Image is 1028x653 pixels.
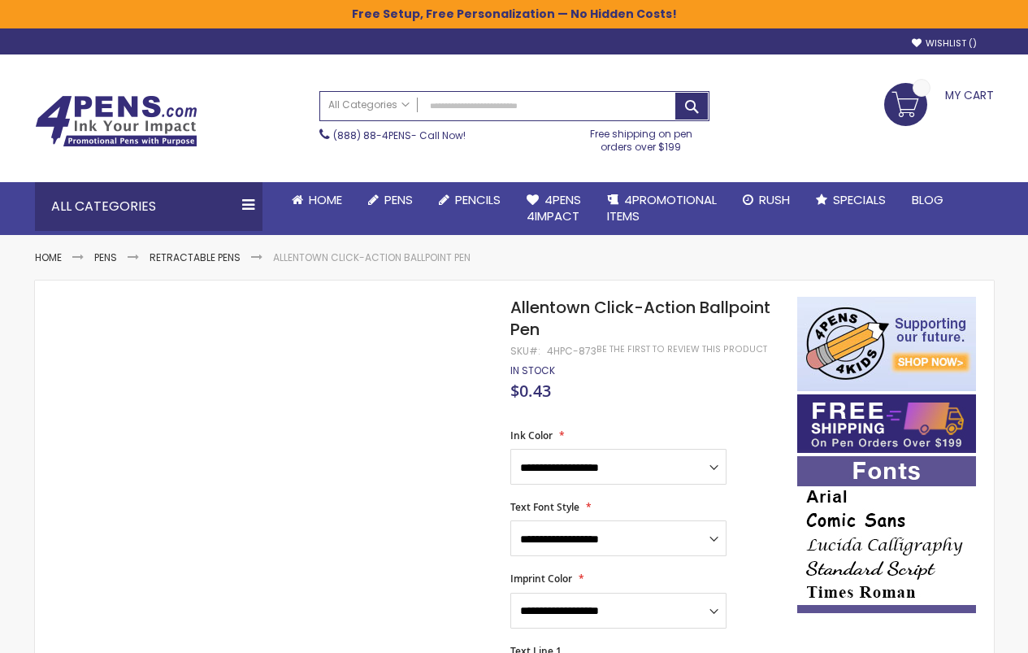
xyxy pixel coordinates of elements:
[547,345,596,358] div: 4HPC-873
[384,191,413,208] span: Pens
[912,37,977,50] a: Wishlist
[899,182,956,218] a: Blog
[273,251,471,264] li: Allentown Click-Action Ballpoint Pen
[833,191,886,208] span: Specials
[510,572,572,586] span: Imprint Color
[759,191,790,208] span: Rush
[607,191,717,224] span: 4PROMOTIONAL ITEMS
[355,182,426,218] a: Pens
[573,121,709,154] div: Free shipping on pen orders over $199
[455,191,501,208] span: Pencils
[797,394,976,453] img: Free shipping on orders over $199
[803,182,899,218] a: Specials
[596,343,767,355] a: Be the first to review this product
[797,297,976,391] img: 4pens 4 kids
[912,191,943,208] span: Blog
[94,250,117,264] a: Pens
[333,128,466,142] span: - Call Now!
[514,182,594,235] a: 4Pens4impact
[35,182,262,231] div: All Categories
[426,182,514,218] a: Pencils
[527,191,581,224] span: 4Pens 4impact
[510,364,555,377] div: Availability
[510,500,579,514] span: Text Font Style
[730,182,803,218] a: Rush
[510,364,555,377] span: In stock
[797,456,976,613] img: font-personalization-examples
[510,296,770,341] span: Allentown Click-Action Ballpoint Pen
[309,191,342,208] span: Home
[510,380,551,402] span: $0.43
[320,92,418,119] a: All Categories
[594,182,730,235] a: 4PROMOTIONALITEMS
[328,98,410,111] span: All Categories
[510,344,540,358] strong: SKU
[35,250,62,264] a: Home
[150,250,241,264] a: Retractable Pens
[333,128,411,142] a: (888) 88-4PENS
[279,182,355,218] a: Home
[35,95,197,147] img: 4Pens Custom Pens and Promotional Products
[510,429,553,442] span: Ink Color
